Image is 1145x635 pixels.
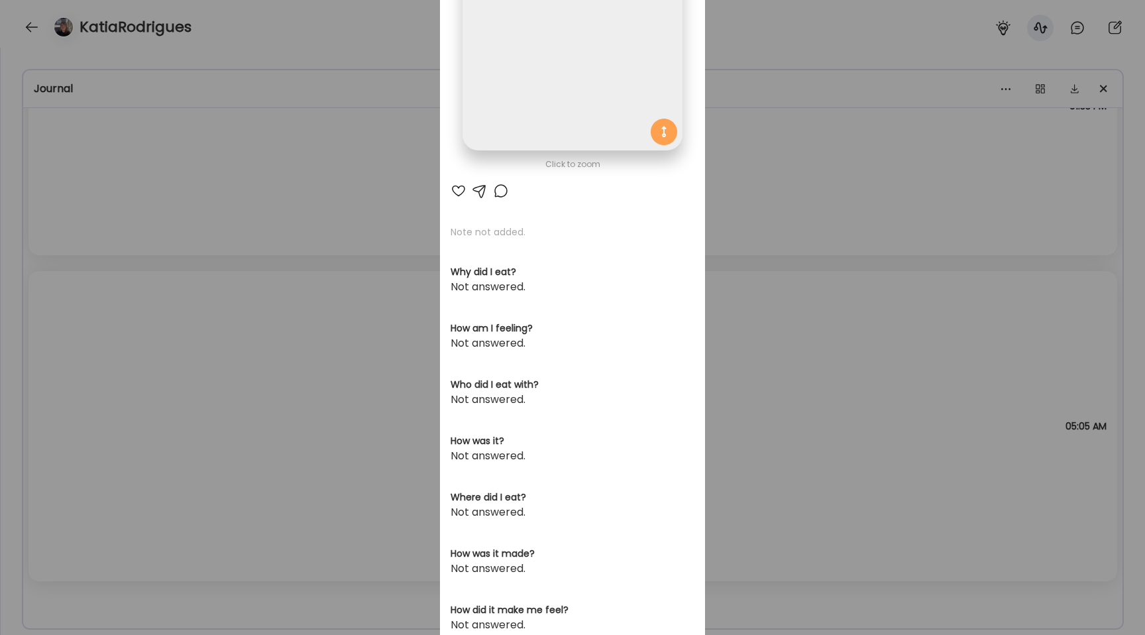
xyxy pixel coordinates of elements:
div: Not answered. [451,279,694,295]
div: Not answered. [451,448,694,464]
h3: How was it made? [451,547,694,561]
h3: Why did I eat? [451,265,694,279]
h3: How was it? [451,434,694,448]
div: Not answered. [451,504,694,520]
p: Note not added. [451,225,694,239]
div: Click to zoom [451,156,694,172]
h3: Who did I eat with? [451,378,694,392]
div: Not answered. [451,335,694,351]
div: Not answered. [451,392,694,408]
div: Not answered. [451,617,694,633]
h3: How am I feeling? [451,321,694,335]
div: Not answered. [451,561,694,577]
h3: How did it make me feel? [451,603,694,617]
h3: Where did I eat? [451,491,694,504]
